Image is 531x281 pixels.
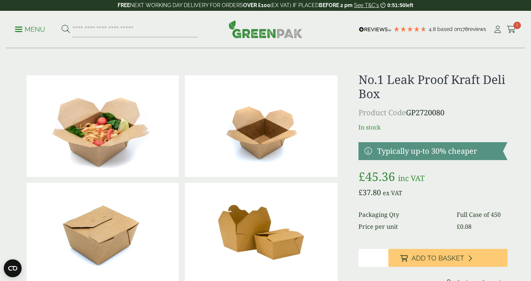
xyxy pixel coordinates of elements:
span: 4.8 [429,26,437,32]
span: £ [358,187,363,197]
button: Open CMP widget [4,259,22,277]
dd: Full Case of 450 [457,210,507,219]
a: 1 [507,24,516,35]
span: 178 [460,26,468,32]
img: REVIEWS.io [359,27,391,32]
span: Add to Basket [412,254,464,262]
img: GreenPak Supplies [229,20,302,38]
a: Menu [15,25,45,32]
span: inc VAT [398,173,425,183]
span: left [406,2,413,8]
p: GP2720080 [358,107,507,118]
h1: No.1 Leak Proof Kraft Deli Box [358,72,507,101]
span: 1 [513,22,521,29]
button: Add to Basket [388,249,507,267]
span: Based on [437,26,460,32]
strong: OVER £100 [243,2,270,8]
span: ex VAT [383,189,402,197]
img: No 1 Deli Box With Prawn Noodles [27,75,179,177]
i: Cart [507,26,516,33]
dt: Price per unit [358,222,448,231]
bdi: 45.36 [358,168,395,184]
span: reviews [468,26,486,32]
strong: BEFORE 2 pm [319,2,353,8]
bdi: 37.80 [358,187,381,197]
span: £ [358,168,365,184]
p: Menu [15,25,45,34]
span: 0:51:50 [387,2,405,8]
i: My Account [493,26,502,33]
strong: FREE [118,2,130,8]
a: See T&C's [354,2,379,8]
span: £ [457,222,460,231]
span: Product Code [358,107,406,118]
p: In stock [358,123,507,132]
img: Deli Box No1 Open [185,75,337,177]
dt: Packaging Qty [358,210,448,219]
bdi: 0.08 [457,222,472,231]
div: 4.78 Stars [393,26,427,32]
